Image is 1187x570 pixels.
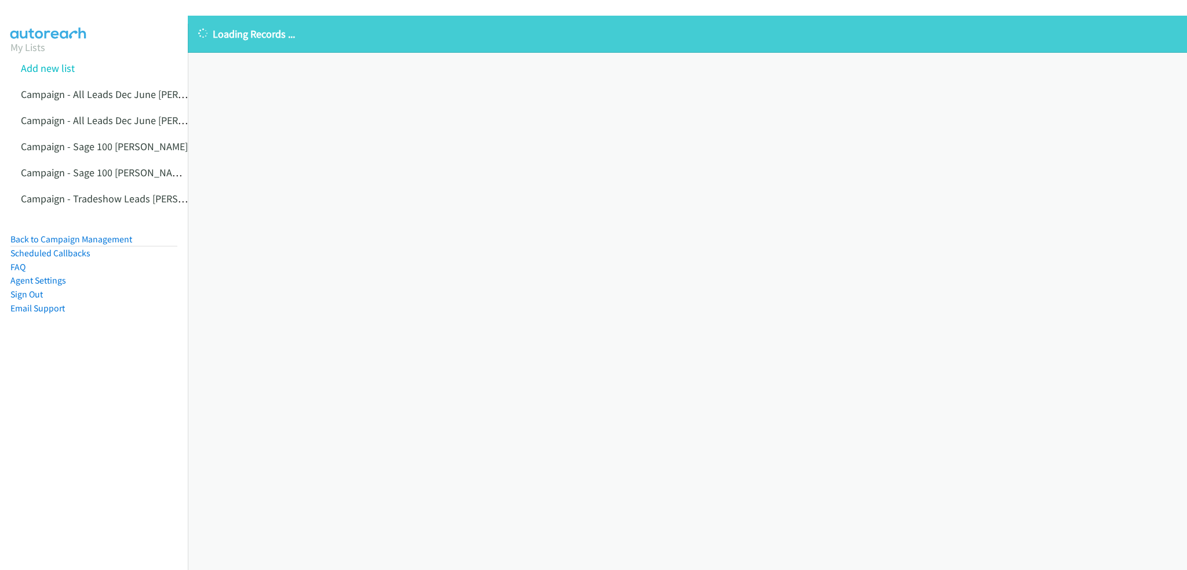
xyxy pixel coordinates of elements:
a: FAQ [10,262,26,273]
a: My Lists [10,41,45,54]
a: Agent Settings [10,275,66,286]
a: Back to Campaign Management [10,234,132,245]
a: Sign Out [10,289,43,300]
a: Campaign - Sage 100 [PERSON_NAME] Cloned [21,166,221,179]
a: Campaign - Tradeshow Leads [PERSON_NAME] Cloned [21,192,259,205]
a: Email Support [10,303,65,314]
a: Add new list [21,61,75,75]
p: Loading Records ... [198,26,1177,42]
a: Campaign - Sage 100 [PERSON_NAME] [21,140,188,153]
a: Campaign - All Leads Dec June [PERSON_NAME] [21,88,231,101]
a: Scheduled Callbacks [10,248,90,259]
a: Campaign - All Leads Dec June [PERSON_NAME] Cloned [21,114,265,127]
